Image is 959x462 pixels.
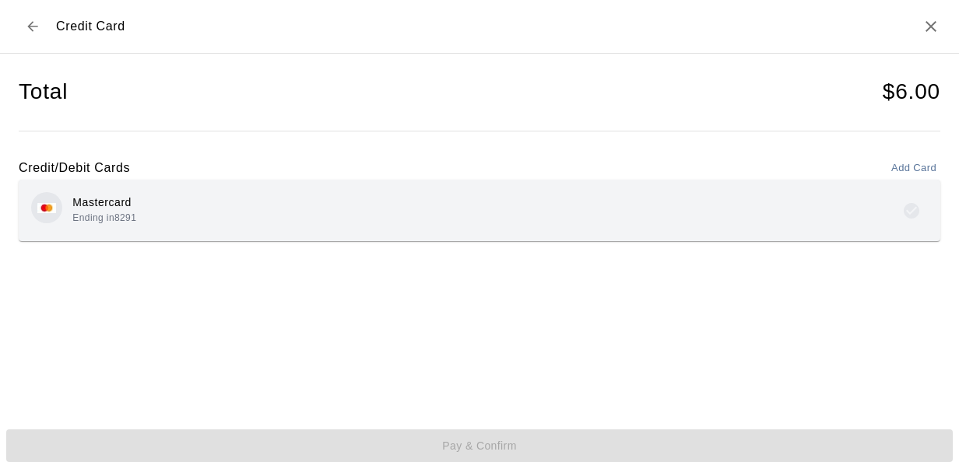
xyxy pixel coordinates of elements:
h4: $ 6.00 [883,79,940,106]
button: Credit card brand logoMastercardEnding in8291 [19,180,940,241]
h4: Total [19,79,68,106]
h6: Credit/Debit Cards [19,158,130,178]
button: Close [922,17,940,36]
img: Credit card brand logo [37,203,56,213]
span: Ending in 8291 [72,212,136,223]
button: Add Card [887,156,940,180]
p: Mastercard [72,194,136,211]
div: Credit Card [19,12,125,40]
button: Back to checkout [19,12,47,40]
